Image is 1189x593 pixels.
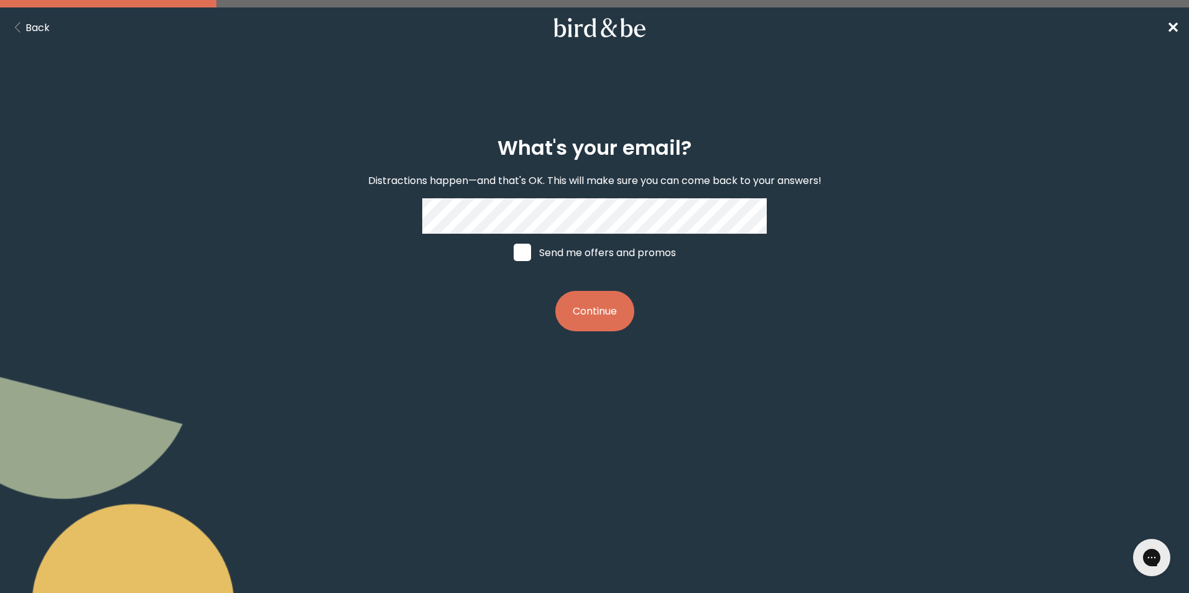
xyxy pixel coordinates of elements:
[502,234,688,271] label: Send me offers and promos
[497,133,692,163] h2: What's your email?
[1167,17,1179,39] a: ✕
[10,20,50,35] button: Back Button
[1167,17,1179,38] span: ✕
[555,291,634,331] button: Continue
[368,173,821,188] p: Distractions happen—and that's OK. This will make sure you can come back to your answers!
[1127,535,1177,581] iframe: Gorgias live chat messenger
